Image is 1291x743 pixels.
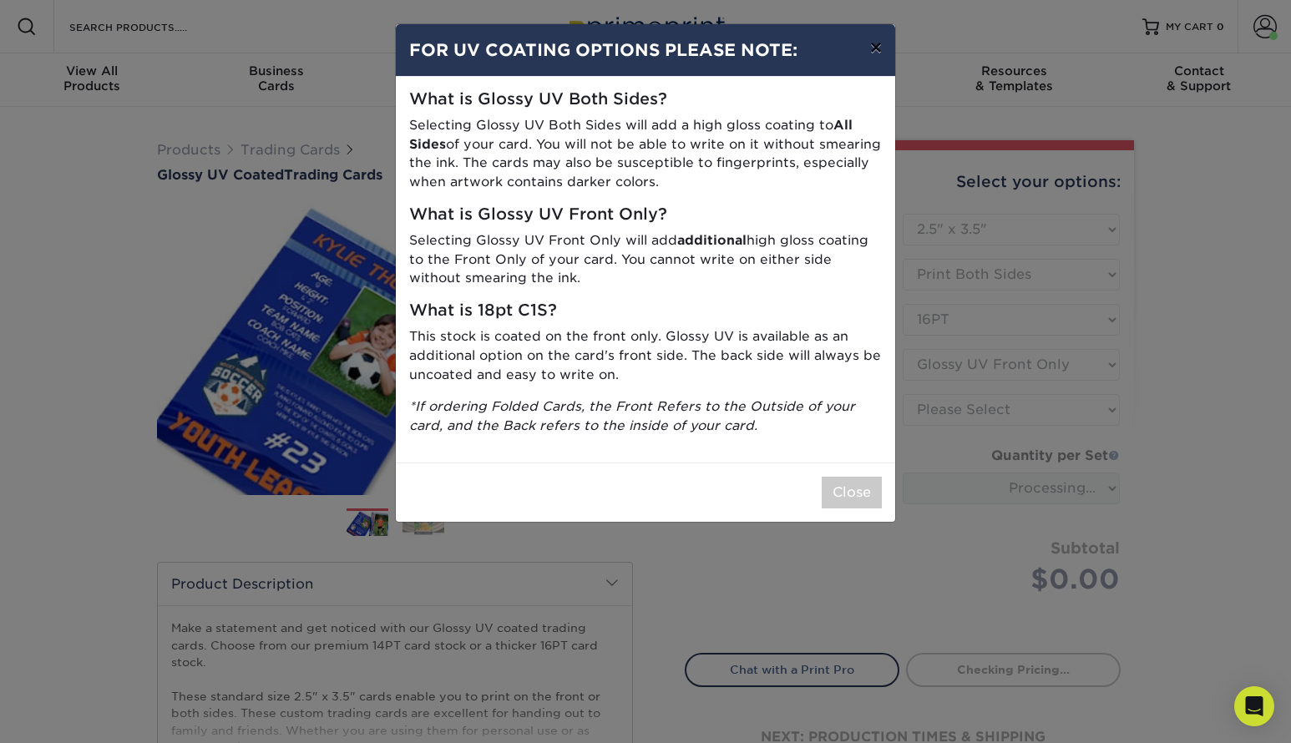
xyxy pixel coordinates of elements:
h5: What is 18pt C1S? [409,301,882,321]
i: *If ordering Folded Cards, the Front Refers to the Outside of your card, and the Back refers to t... [409,398,855,433]
button: × [857,24,895,71]
p: This stock is coated on the front only. Glossy UV is available as an additional option on the car... [409,327,882,384]
div: Open Intercom Messenger [1234,686,1274,726]
strong: additional [677,232,747,248]
h5: What is Glossy UV Both Sides? [409,90,882,109]
h5: What is Glossy UV Front Only? [409,205,882,225]
p: Selecting Glossy UV Both Sides will add a high gloss coating to of your card. You will not be abl... [409,116,882,192]
strong: All Sides [409,117,853,152]
button: Close [822,477,882,508]
h4: FOR UV COATING OPTIONS PLEASE NOTE: [409,38,882,63]
p: Selecting Glossy UV Front Only will add high gloss coating to the Front Only of your card. You ca... [409,231,882,288]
